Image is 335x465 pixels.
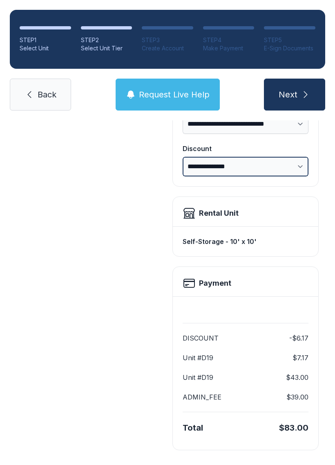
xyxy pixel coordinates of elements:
div: Discount [183,144,308,153]
span: Back [38,89,56,100]
div: E-Sign Documents [264,44,315,52]
div: STEP 1 [20,36,71,44]
h2: Payment [199,278,231,289]
div: Select Unit [20,44,71,52]
dd: $7.17 [293,353,308,363]
span: Request Live Help [139,89,210,100]
div: STEP 2 [81,36,132,44]
select: Discount [183,157,308,176]
select: Select Insurance [183,114,308,134]
div: Self-Storage - 10' x 10' [183,233,308,250]
dt: DISCOUNT [183,333,219,343]
div: STEP 5 [264,36,315,44]
div: Make Payment [203,44,255,52]
div: $83.00 [279,422,308,433]
dd: -$6.17 [289,333,308,343]
div: Rental Unit [199,208,239,219]
dt: Unit #D19 [183,372,213,382]
div: STEP 4 [203,36,255,44]
dd: $43.00 [286,372,308,382]
dt: Unit #D19 [183,353,213,363]
div: Select Unit Tier [81,44,132,52]
div: Total [183,422,203,433]
div: STEP 3 [142,36,193,44]
div: Create Account [142,44,193,52]
dt: ADMIN_FEE [183,392,221,402]
dd: $39.00 [286,392,308,402]
span: Next [279,89,297,100]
